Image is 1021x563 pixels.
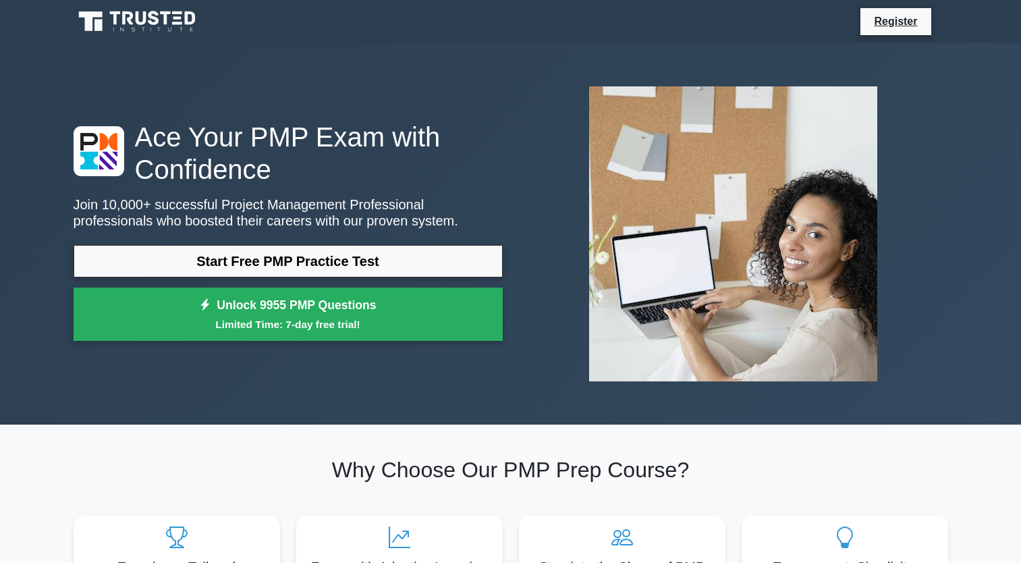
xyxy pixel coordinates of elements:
a: Start Free PMP Practice Test [74,245,503,277]
a: Unlock 9955 PMP QuestionsLimited Time: 7-day free trial! [74,288,503,342]
small: Limited Time: 7-day free trial! [90,317,486,332]
p: Join 10,000+ successful Project Management Professional professionals who boosted their careers w... [74,196,503,229]
a: Register [866,13,925,30]
h1: Ace Your PMP Exam with Confidence [74,121,503,186]
h2: Why Choose Our PMP Prep Course? [74,457,948,483]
